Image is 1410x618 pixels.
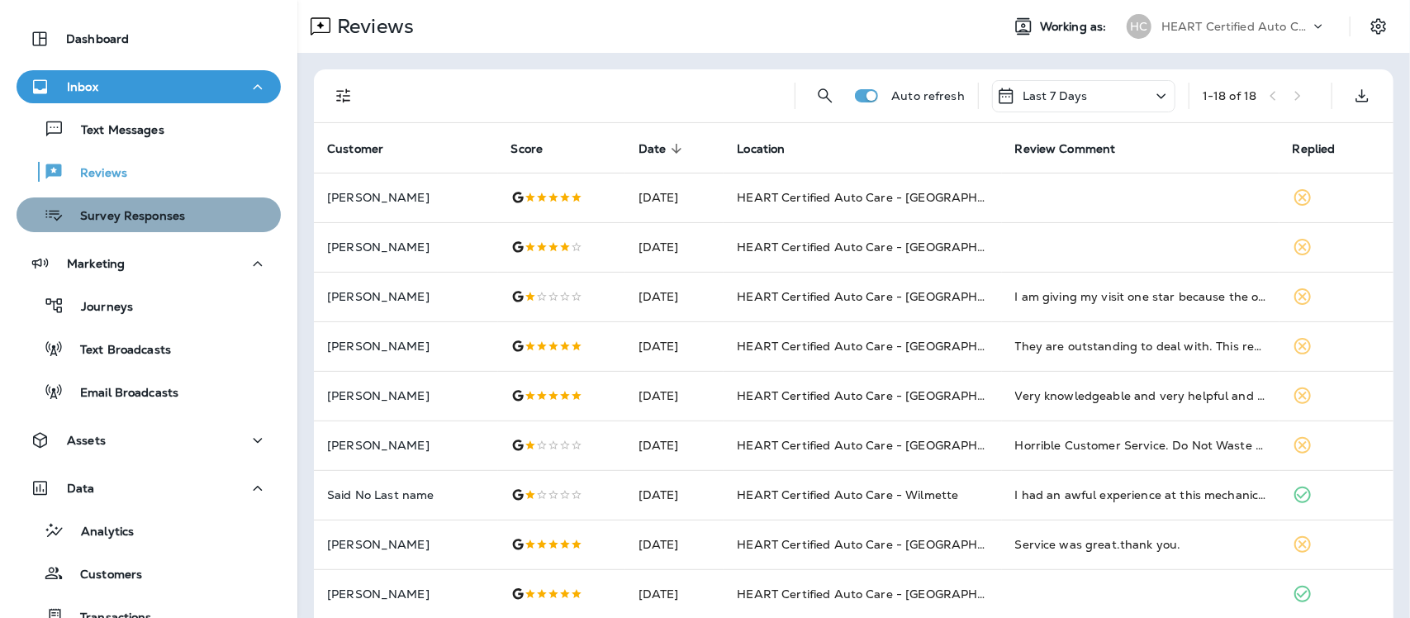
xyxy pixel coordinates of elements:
[1364,12,1393,41] button: Settings
[327,587,485,601] p: [PERSON_NAME]
[64,300,133,316] p: Journeys
[17,22,281,55] button: Dashboard
[625,520,724,569] td: [DATE]
[17,288,281,323] button: Journeys
[64,568,142,583] p: Customers
[1015,338,1266,354] div: They are outstanding to deal with. This reminds of the old time honest and trustworthy auto speci...
[737,537,1033,552] span: HEART Certified Auto Care - [GEOGRAPHIC_DATA]
[891,89,965,102] p: Auto refresh
[327,141,405,156] span: Customer
[1161,20,1310,33] p: HEART Certified Auto Care
[625,470,724,520] td: [DATE]
[737,141,806,156] span: Location
[327,340,485,353] p: [PERSON_NAME]
[511,142,544,156] span: Score
[639,142,667,156] span: Date
[17,247,281,280] button: Marketing
[64,343,171,359] p: Text Broadcasts
[1293,141,1357,156] span: Replied
[17,472,281,505] button: Data
[64,386,178,402] p: Email Broadcasts
[330,14,414,39] p: Reviews
[327,142,383,156] span: Customer
[327,389,485,402] p: [PERSON_NAME]
[737,487,958,502] span: HEART Certified Auto Care - Wilmette
[625,321,724,371] td: [DATE]
[1015,487,1266,503] div: I had an awful experience at this mechanic shop when I came in with an urgent problem. My car was...
[809,79,842,112] button: Search Reviews
[67,257,125,270] p: Marketing
[66,32,129,45] p: Dashboard
[737,388,1033,403] span: HEART Certified Auto Care - [GEOGRAPHIC_DATA]
[327,290,485,303] p: [PERSON_NAME]
[327,538,485,551] p: [PERSON_NAME]
[17,154,281,189] button: Reviews
[625,272,724,321] td: [DATE]
[1015,288,1266,305] div: I am giving my visit one star because the office receptionist is great. However my experience wit...
[1023,89,1088,102] p: Last 7 Days
[737,438,1033,453] span: HEART Certified Auto Care - [GEOGRAPHIC_DATA]
[64,166,127,182] p: Reviews
[737,190,1033,205] span: HEART Certified Auto Care - [GEOGRAPHIC_DATA]
[1346,79,1379,112] button: Export as CSV
[737,142,785,156] span: Location
[1015,536,1266,553] div: Service was great.thank you.
[625,371,724,421] td: [DATE]
[64,123,164,139] p: Text Messages
[64,525,134,540] p: Analytics
[1203,89,1256,102] div: 1 - 18 of 18
[327,79,360,112] button: Filters
[67,80,98,93] p: Inbox
[17,556,281,591] button: Customers
[639,141,688,156] span: Date
[17,197,281,232] button: Survey Responses
[1040,20,1110,34] span: Working as:
[17,331,281,366] button: Text Broadcasts
[737,587,1033,601] span: HEART Certified Auto Care - [GEOGRAPHIC_DATA]
[67,434,106,447] p: Assets
[625,421,724,470] td: [DATE]
[327,439,485,452] p: [PERSON_NAME]
[17,112,281,146] button: Text Messages
[511,141,565,156] span: Score
[625,173,724,222] td: [DATE]
[1127,14,1151,39] div: HC
[327,488,485,502] p: Said No Last name
[17,424,281,457] button: Assets
[625,222,724,272] td: [DATE]
[67,482,95,495] p: Data
[737,339,1033,354] span: HEART Certified Auto Care - [GEOGRAPHIC_DATA]
[737,240,1033,254] span: HEART Certified Auto Care - [GEOGRAPHIC_DATA]
[17,513,281,548] button: Analytics
[327,191,485,204] p: [PERSON_NAME]
[1015,437,1266,454] div: Horrible Customer Service. Do Not Waste your time or $$ here. I remember them being scammers and ...
[1015,387,1266,404] div: Very knowledgeable and very helpful and kind
[1015,142,1116,156] span: Review Comment
[327,240,485,254] p: [PERSON_NAME]
[737,289,1033,304] span: HEART Certified Auto Care - [GEOGRAPHIC_DATA]
[1293,142,1336,156] span: Replied
[64,209,185,225] p: Survey Responses
[17,374,281,409] button: Email Broadcasts
[1015,141,1137,156] span: Review Comment
[17,70,281,103] button: Inbox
